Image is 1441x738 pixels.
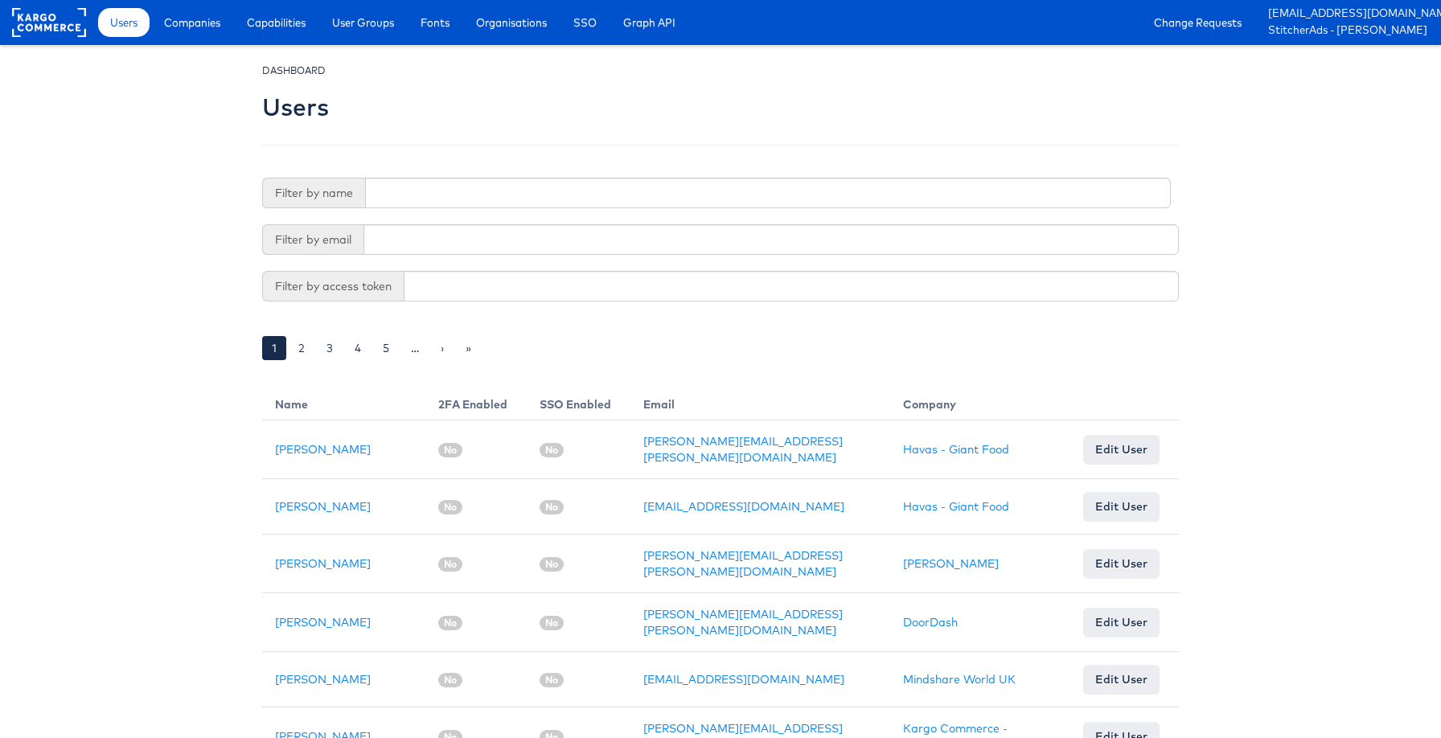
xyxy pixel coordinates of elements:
[275,556,371,571] a: [PERSON_NAME]
[561,8,609,37] a: SSO
[275,615,371,629] a: [PERSON_NAME]
[623,14,675,31] span: Graph API
[235,8,318,37] a: Capabilities
[540,500,564,515] span: No
[262,336,286,360] a: 1
[890,383,1070,420] th: Company
[317,336,343,360] a: 3
[540,557,564,572] span: No
[438,500,462,515] span: No
[643,672,844,687] a: [EMAIL_ADDRESS][DOMAIN_NAME]
[1083,549,1160,578] a: Edit User
[540,673,564,687] span: No
[527,383,630,420] th: SSO Enabled
[275,499,371,514] a: [PERSON_NAME]
[262,383,425,420] th: Name
[903,615,958,629] a: DoorDash
[643,499,844,514] a: [EMAIL_ADDRESS][DOMAIN_NAME]
[425,383,527,420] th: 2FA Enabled
[275,442,371,457] a: [PERSON_NAME]
[1268,23,1429,39] a: StitcherAds - [PERSON_NAME]
[903,672,1016,687] a: Mindshare World UK
[1142,8,1254,37] a: Change Requests
[1083,492,1160,521] a: Edit User
[1083,608,1160,637] a: Edit User
[345,336,371,360] a: 4
[903,442,1009,457] a: Havas - Giant Food
[320,8,406,37] a: User Groups
[247,14,306,31] span: Capabilities
[438,443,462,457] span: No
[476,14,547,31] span: Organisations
[630,383,891,420] th: Email
[408,8,462,37] a: Fonts
[1083,665,1160,694] a: Edit User
[903,499,1009,514] a: Havas - Giant Food
[438,557,462,572] span: No
[110,14,138,31] span: Users
[438,673,462,687] span: No
[643,434,843,465] a: [PERSON_NAME][EMAIL_ADDRESS][PERSON_NAME][DOMAIN_NAME]
[289,336,314,360] a: 2
[1268,6,1429,23] a: [EMAIL_ADDRESS][DOMAIN_NAME]
[401,336,429,360] a: …
[98,8,150,37] a: Users
[643,548,843,579] a: [PERSON_NAME][EMAIL_ADDRESS][PERSON_NAME][DOMAIN_NAME]
[540,443,564,457] span: No
[1083,435,1160,464] a: Edit User
[643,607,843,638] a: [PERSON_NAME][EMAIL_ADDRESS][PERSON_NAME][DOMAIN_NAME]
[421,14,450,31] span: Fonts
[431,336,454,360] a: ›
[275,672,371,687] a: [PERSON_NAME]
[373,336,399,360] a: 5
[438,616,462,630] span: No
[573,14,597,31] span: SSO
[464,8,559,37] a: Organisations
[332,14,394,31] span: User Groups
[611,8,688,37] a: Graph API
[456,336,481,360] a: »
[262,64,326,76] small: DASHBOARD
[262,94,329,121] h2: Users
[540,616,564,630] span: No
[903,556,999,571] a: [PERSON_NAME]
[262,271,404,301] span: Filter by access token
[152,8,232,37] a: Companies
[262,224,363,255] span: Filter by email
[262,178,365,208] span: Filter by name
[164,14,220,31] span: Companies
